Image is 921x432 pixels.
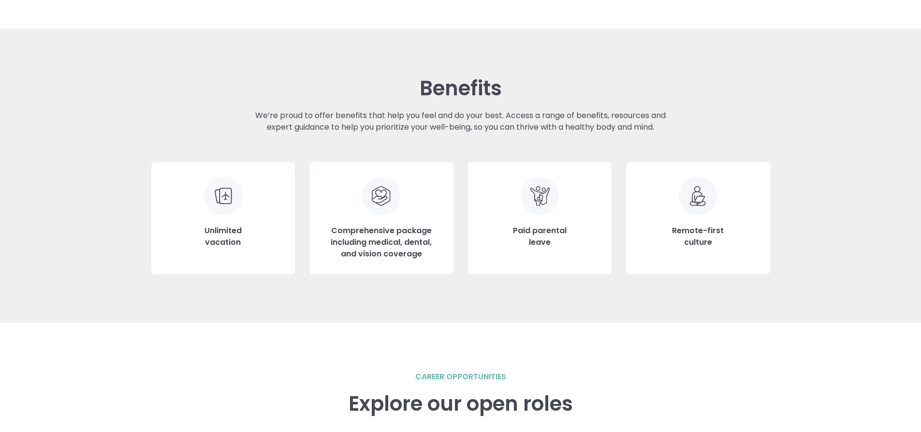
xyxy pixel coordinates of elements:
h3: Explore our open roles [349,392,573,416]
img: Remote-first culture icon [678,177,717,215]
h3: Benefits [420,77,502,100]
p: We’re proud to offer benefits that help you feel and do your best. Access a range of benefits, re... [244,110,678,133]
h3: Paid parental leave [513,225,567,248]
img: Unlimited vacation icon [204,177,243,215]
h3: Comprehensive package including medical, dental, and vision coverage [324,225,439,260]
img: Clip art of family of 3 embraced facing forward [520,177,559,215]
h3: Unlimited vacation [205,225,242,248]
img: Clip art of hand holding a heart [362,177,401,215]
h3: Remote-first culture [672,225,724,248]
h2: career opportunities [415,371,506,383]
